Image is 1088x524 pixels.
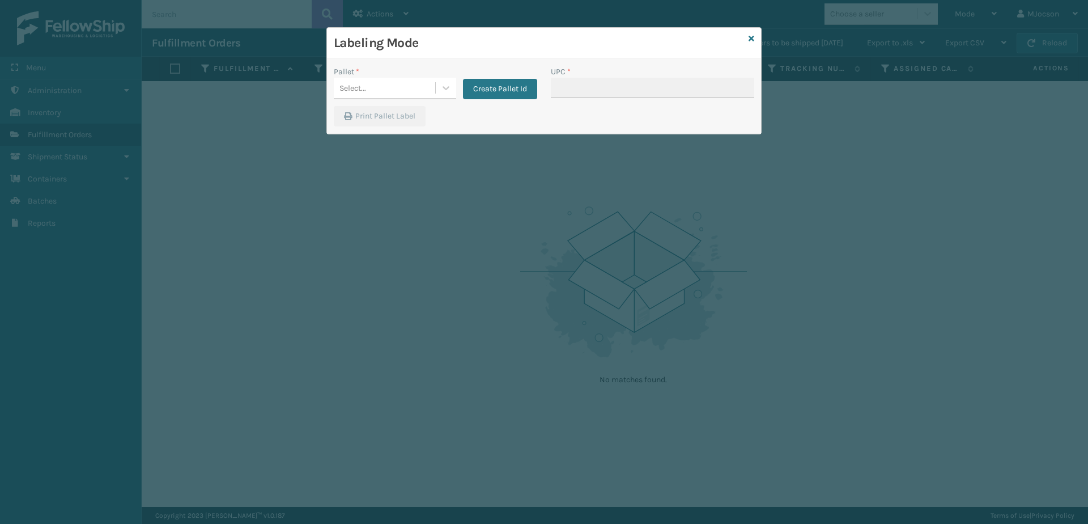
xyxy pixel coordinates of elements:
label: UPC [551,66,571,78]
button: Create Pallet Id [463,79,537,99]
div: Select... [339,82,366,94]
label: Pallet [334,66,359,78]
h3: Labeling Mode [334,35,744,52]
button: Print Pallet Label [334,106,426,126]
